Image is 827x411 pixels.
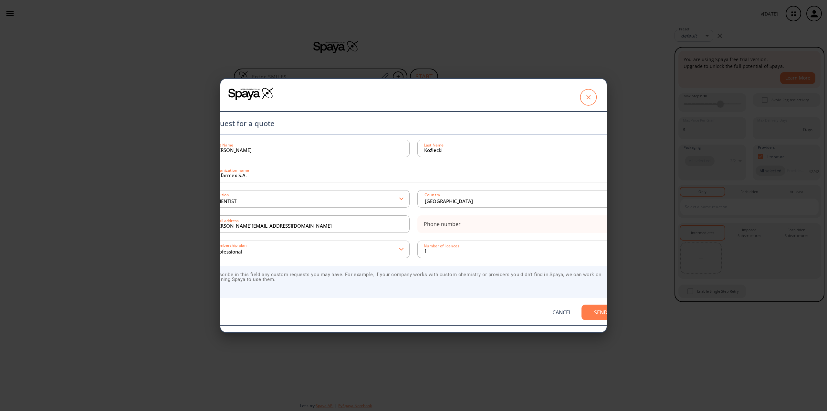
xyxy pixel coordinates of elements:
div: Last Name [424,143,444,147]
div: First Name [213,143,233,147]
div: Organization name [213,168,249,172]
p: Request for a quote [207,120,275,127]
div: Email address [213,219,239,223]
label: Country [423,193,440,197]
div: Number of licences [424,244,459,248]
button: Send [581,305,620,320]
button: Cancel [543,305,581,320]
img: Spaya logo [228,87,274,100]
div: Phone number [424,222,461,227]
